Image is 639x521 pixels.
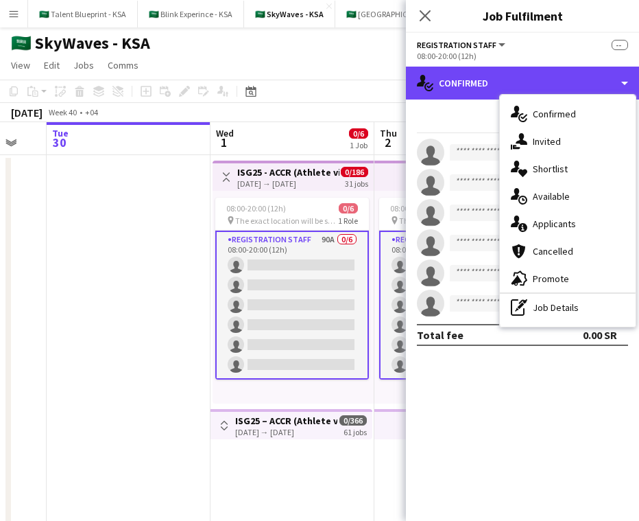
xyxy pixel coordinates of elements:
button: Registration Staff [417,40,507,50]
h3: ISG25 - ACCR (Athlete village) OCT [237,166,339,178]
h3: ISG25 – ACCR (Athlete village) [235,415,337,427]
a: View [5,56,36,74]
span: Applicants [533,218,576,230]
span: Week 40 [45,107,80,117]
span: Jobs [73,59,94,71]
div: [DATE] [11,106,43,119]
span: 1 [214,135,234,150]
div: 08:00-20:00 (12h) [417,51,628,61]
div: [DATE] → [DATE] [235,427,337,437]
a: Jobs [68,56,99,74]
a: Comms [102,56,144,74]
span: 0/186 [341,167,368,177]
span: 08:00-20:00 (12h) [390,203,450,213]
span: Invited [533,135,561,148]
span: 1 Role [338,216,358,226]
span: The exact location will be shared later [399,216,502,226]
h3: Job Fulfilment [406,7,639,25]
app-card-role: Registration Staff90A0/608:00-20:00 (12h) [379,231,533,380]
div: Job Details [500,294,636,321]
span: View [11,59,30,71]
span: 0/6 [349,128,368,139]
div: 31 jobs [345,177,368,189]
div: 1 Job [350,140,367,150]
div: +04 [85,107,98,117]
span: Wed [216,127,234,139]
span: Thu [380,127,397,139]
div: Total fee [417,328,463,342]
app-card-role: Registration Staff90A0/608:00-20:00 (12h) [215,231,369,380]
button: 🇸🇦 SkyWaves - KSA [244,1,335,27]
div: Confirmed [406,67,639,100]
span: Confirmed [533,108,576,120]
span: Comms [108,59,138,71]
span: Tue [52,127,69,139]
span: 0/366 [339,415,367,426]
button: 🇸🇦 [GEOGRAPHIC_DATA] [335,1,445,27]
span: Available [533,190,570,202]
app-job-card: 08:00-20:00 (12h)0/6 The exact location will be shared later1 RoleRegistration Staff90A0/608:00-2... [215,198,369,380]
div: 0.00 SR [583,328,617,342]
div: [DATE] → [DATE] [237,178,339,189]
span: -- [612,40,628,50]
app-job-card: 08:00-20:00 (12h)0/6 The exact location will be shared later1 RoleRegistration Staff90A0/608:00-2... [379,198,533,380]
span: Cancelled [533,245,573,257]
button: 🇸🇦 Talent Blueprint - KSA [28,1,138,27]
div: 61 jobs [343,426,367,437]
span: 0/6 [339,203,358,213]
span: The exact location will be shared later [235,216,338,226]
h1: 🇸🇦 SkyWaves - KSA [11,33,150,54]
span: Edit [44,59,60,71]
span: Registration Staff [417,40,496,50]
span: 2 [378,135,397,150]
span: Shortlist [533,163,568,175]
a: Edit [38,56,65,74]
span: Promote [533,273,569,285]
button: 🇸🇦 Blink Experince - KSA [138,1,244,27]
span: 30 [50,135,69,150]
span: 08:00-20:00 (12h) [226,203,286,213]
